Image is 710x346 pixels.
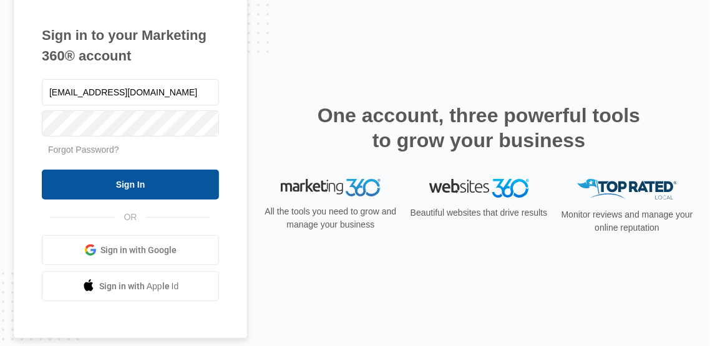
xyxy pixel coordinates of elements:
input: Sign In [42,170,219,199]
p: All the tools you need to grow and manage your business [261,205,401,231]
span: Sign in with Apple Id [99,280,179,293]
h2: One account, three powerful tools to grow your business [314,103,644,153]
p: Beautiful websites that drive results [409,206,549,219]
p: Monitor reviews and manage your online reputation [557,208,697,234]
span: Sign in with Google [101,244,177,257]
img: Marketing 360 [281,179,381,196]
span: OR [115,211,146,224]
img: Top Rated Local [577,179,677,199]
a: Sign in with Apple Id [42,271,219,301]
input: Email [42,79,219,105]
a: Forgot Password? [48,145,119,155]
img: Websites 360 [429,179,529,197]
h1: Sign in to your Marketing 360® account [42,25,219,66]
a: Sign in with Google [42,235,219,265]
